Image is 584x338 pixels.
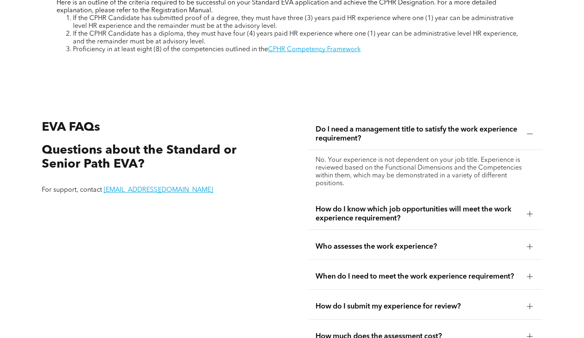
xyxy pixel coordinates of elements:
li: If the CPHR Candidate has a diploma, they must have four (4) years paid HR experience where one (... [73,30,528,46]
span: Who assesses the work experience? [316,242,520,251]
li: If the CPHR Candidate has submitted proof of a degree, they must have three (3) years paid HR exp... [73,15,528,30]
p: No. Your experience is not dependent on your job title. Experience is reviewed based on the Funct... [316,157,536,188]
span: How do I submit my experience for review? [316,302,520,311]
a: [EMAIL_ADDRESS][DOMAIN_NAME] [104,187,213,193]
span: Do I need a management title to satisfy the work experience requirement? [316,125,520,143]
span: How do I know which job opportunities will meet the work experience requirement? [316,205,520,223]
span: When do I need to meet the work experience requirement? [316,272,520,281]
a: CPHR Competency Framework [268,46,361,53]
span: EVA FAQs [42,121,100,134]
span: For support, contact [42,187,102,193]
span: Questions about the Standard or Senior Path EVA? [42,144,236,171]
li: Proficiency in at least eight (8) of the competencies outlined in the [73,46,528,54]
